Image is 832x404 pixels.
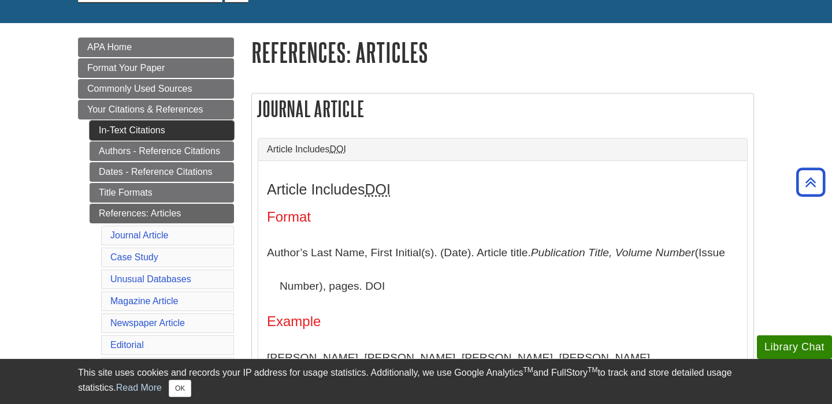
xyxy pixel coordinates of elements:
[87,104,203,114] span: Your Citations & References
[792,174,829,190] a: Back to Top
[87,63,165,73] span: Format Your Paper
[169,380,191,397] button: Close
[87,84,192,93] span: Commonly Used Sources
[523,366,533,374] sup: TM
[78,100,234,119] a: Your Citations & References
[110,318,185,328] a: Newspaper Article
[110,230,169,240] a: Journal Article
[90,183,234,203] a: Title Formats
[251,38,754,67] h1: References: Articles
[267,144,738,155] a: Article IncludesDOI
[90,162,234,182] a: Dates - Reference Citations
[116,383,162,392] a: Read More
[78,58,234,78] a: Format Your Paper
[757,335,832,359] button: Library Chat
[110,296,178,306] a: Magazine Article
[110,274,191,284] a: Unusual Databases
[267,210,738,225] h4: Format
[267,181,738,198] h3: Article Includes
[90,141,234,161] a: Authors - Reference Citations
[531,246,695,259] i: Publication Title, Volume Number
[330,144,346,154] abbr: Digital Object Identifier. This is the string of numbers associated with a particular article. No...
[365,181,391,197] abbr: Digital Object Identifier. This is the string of numbers associated with a particular article. No...
[87,42,132,52] span: APA Home
[78,79,234,99] a: Commonly Used Sources
[110,340,144,350] a: Editorial
[90,204,234,223] a: References: Articles
[78,38,234,57] a: APA Home
[588,366,597,374] sup: TM
[267,236,738,302] p: Author’s Last Name, First Initial(s). (Date). Article title. (Issue Number), pages. DOI
[78,366,754,397] div: This site uses cookies and records your IP address for usage statistics. Additionally, we use Goo...
[252,93,753,124] h2: Journal Article
[110,252,158,262] a: Case Study
[90,121,234,140] a: In-Text Citations
[267,314,738,329] h4: Example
